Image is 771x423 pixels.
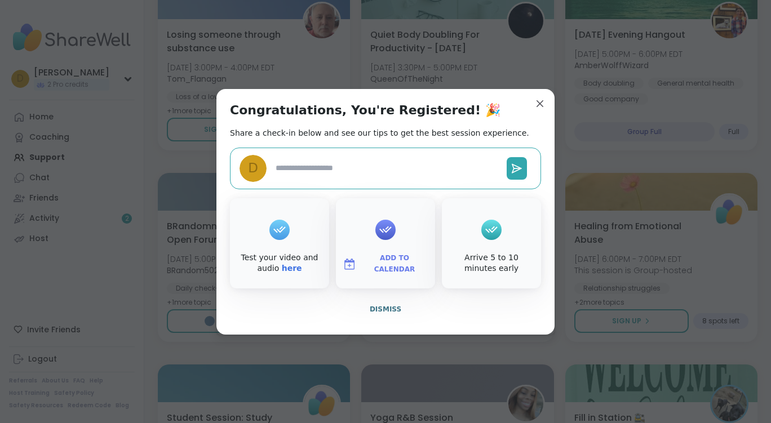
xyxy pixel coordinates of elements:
div: Arrive 5 to 10 minutes early [444,252,539,274]
h2: Share a check-in below and see our tips to get the best session experience. [230,127,529,139]
a: here [282,264,302,273]
h1: Congratulations, You're Registered! 🎉 [230,103,500,118]
span: D [248,158,258,178]
button: Add to Calendar [338,252,433,276]
img: ShareWell Logomark [343,257,356,271]
span: Dismiss [370,305,401,313]
span: Add to Calendar [361,253,428,275]
button: Dismiss [230,297,541,321]
div: Test your video and audio [232,252,327,274]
